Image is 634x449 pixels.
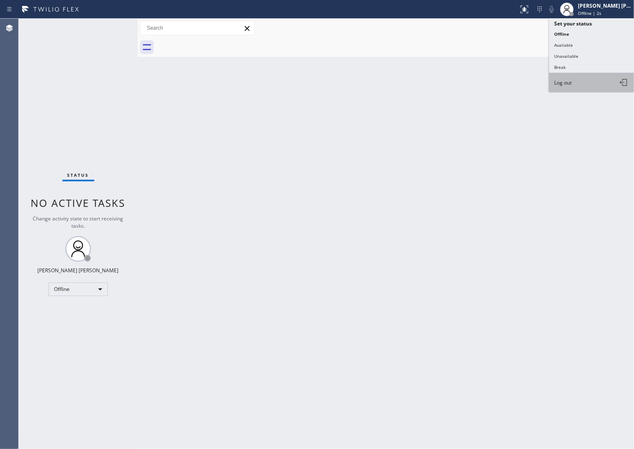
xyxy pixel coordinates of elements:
button: Mute [546,3,558,15]
span: Status [68,172,89,178]
div: [PERSON_NAME] [PERSON_NAME] [578,2,631,9]
div: [PERSON_NAME] [PERSON_NAME] [38,267,119,274]
div: Offline [48,282,108,296]
span: Offline | 2s [578,10,601,16]
span: No active tasks [31,196,126,210]
span: Change activity state to start receiving tasks. [33,215,124,229]
input: Search [141,21,254,35]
